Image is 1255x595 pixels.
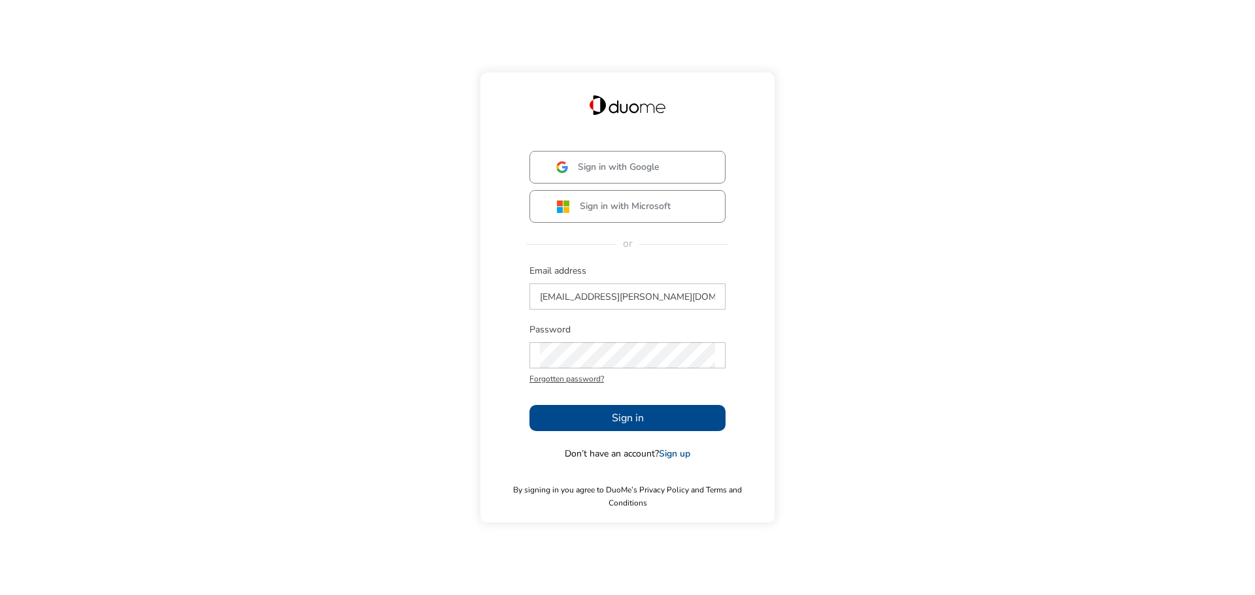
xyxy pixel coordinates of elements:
span: Sign in [612,410,644,426]
button: Sign in [529,405,726,431]
span: Sign in with Microsoft [580,200,671,213]
span: or [616,236,639,251]
button: Sign in with Google [529,151,726,184]
span: Email address [529,265,726,278]
a: Sign up [659,447,690,460]
img: google.svg [556,161,568,173]
span: Password [529,323,726,336]
img: Duome [590,95,665,115]
img: ms.svg [556,199,570,213]
span: Sign in with Google [578,161,660,174]
span: Forgotten password? [529,372,726,385]
span: Don’t have an account? [565,447,690,460]
button: Sign in with Microsoft [529,190,726,223]
span: By signing in you agree to DuoMe’s Privacy Policy and Terms and Conditions [494,483,761,509]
